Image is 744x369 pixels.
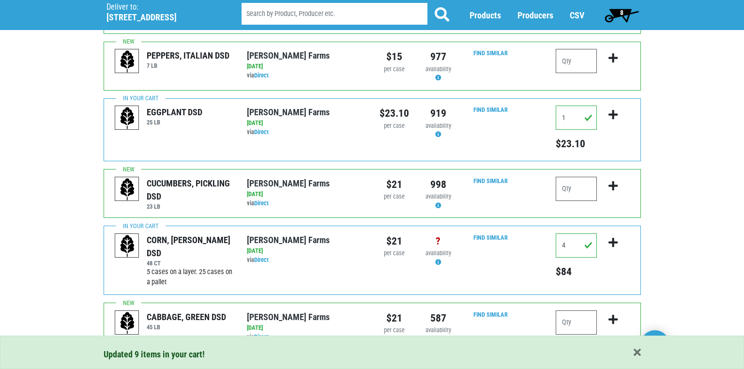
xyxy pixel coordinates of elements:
div: [DATE] [247,190,364,199]
img: placeholder-variety-43d6402dacf2d531de610a020419775a.svg [115,49,139,74]
div: [DATE] [247,246,364,256]
div: [DATE] [247,119,364,128]
div: CABBAGE, GREEN DSD [147,310,226,323]
div: per case [380,326,409,335]
span: availability [425,193,451,200]
input: Qty [556,106,597,130]
h6: 48 CT [147,260,232,267]
div: 998 [424,177,453,192]
div: via [247,333,364,342]
a: [PERSON_NAME] Farms [247,235,330,245]
input: Qty [556,177,597,201]
div: 587 [424,310,453,326]
input: Search by Product, Producer etc. [242,3,427,25]
div: Availability may be subject to change. [424,249,453,267]
a: Direct [254,200,269,207]
div: 919 [424,106,453,121]
a: [PERSON_NAME] Farms [247,178,330,188]
h5: Total price [556,265,597,278]
a: Direct [254,333,269,340]
img: placeholder-variety-43d6402dacf2d531de610a020419775a.svg [115,311,139,335]
div: CUCUMBERS, PICKLING DSD [147,177,232,203]
h5: [STREET_ADDRESS] [106,12,217,23]
div: per case [380,122,409,131]
a: Find Similar [473,311,508,318]
div: PEPPERS, ITALIAN DSD [147,49,229,62]
p: Deliver to: [106,2,217,12]
div: $21 [380,310,409,326]
a: Direct [254,128,269,136]
h5: Total price [556,138,597,150]
div: via [247,71,364,80]
div: ? [424,233,453,249]
div: [DATE] [247,62,364,71]
img: placeholder-variety-43d6402dacf2d531de610a020419775a.svg [115,234,139,258]
div: Availability may be subject to change. [424,122,453,140]
div: $15 [380,49,409,64]
h6: 23 LB [147,203,232,210]
span: 5 cases on a layer. 25 cases on a pallet [147,268,232,287]
a: Find Similar [473,177,508,184]
h6: 45 LB [147,323,226,331]
a: [PERSON_NAME] Farms [247,50,330,61]
h6: 25 LB [147,119,202,126]
div: per case [380,249,409,258]
a: Direct [254,72,269,79]
input: Qty [556,310,597,335]
div: per case [380,192,409,201]
a: 8 [600,5,643,25]
div: Updated 9 items in your cart! [104,348,641,361]
a: [PERSON_NAME] Farms [247,312,330,322]
input: Qty [556,49,597,73]
div: CORN, [PERSON_NAME] DSD [147,233,232,260]
a: Direct [254,256,269,263]
div: $21 [380,177,409,192]
div: 977 [424,49,453,64]
span: availability [425,249,451,257]
span: availability [425,122,451,129]
div: $21 [380,233,409,249]
input: Qty [556,233,597,258]
div: per case [380,65,409,74]
a: Products [470,10,501,20]
a: [PERSON_NAME] Farms [247,107,330,117]
a: Producers [517,10,553,20]
a: Find Similar [473,49,508,57]
h6: 7 LB [147,62,229,69]
div: $23.10 [380,106,409,121]
span: availability [425,65,451,73]
div: via [247,128,364,137]
span: availability [425,326,451,334]
img: placeholder-variety-43d6402dacf2d531de610a020419775a.svg [115,177,139,201]
a: Find Similar [473,234,508,241]
a: CSV [570,10,584,20]
span: 8 [620,9,623,16]
div: EGGPLANT DSD [147,106,202,119]
div: via [247,256,364,265]
a: Find Similar [473,106,508,113]
img: placeholder-variety-43d6402dacf2d531de610a020419775a.svg [115,106,139,130]
div: [DATE] [247,323,364,333]
div: via [247,199,364,208]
